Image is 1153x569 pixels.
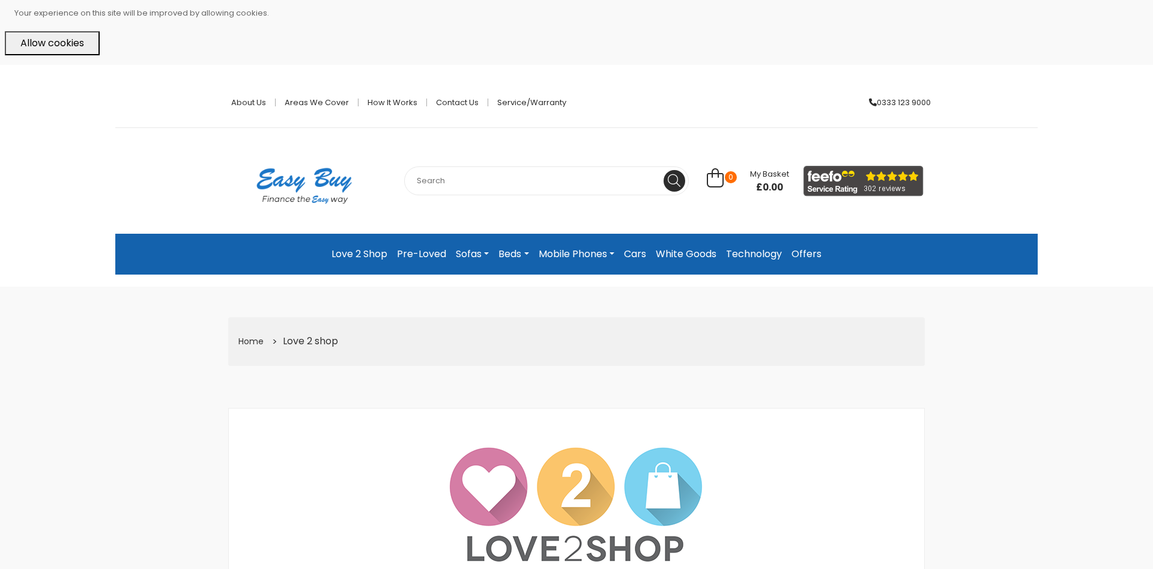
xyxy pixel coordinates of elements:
a: Service/Warranty [488,99,566,106]
a: Areas we cover [276,99,359,106]
a: Contact Us [427,99,488,106]
img: Love2shop Logo [447,445,706,566]
a: Cars [619,243,651,265]
a: Technology [721,243,787,265]
a: Pre-Loved [392,243,451,265]
a: Mobile Phones [534,243,619,265]
span: 0 [725,171,737,183]
p: Your experience on this site will be improved by allowing cookies. [14,5,1148,22]
a: 0 My Basket £0.00 [707,175,789,189]
img: Easy Buy [244,152,364,219]
a: Love 2 Shop [327,243,392,265]
span: £0.00 [750,181,789,193]
a: 0333 123 9000 [860,99,931,106]
img: feefo_logo [803,166,924,196]
a: Sofas [451,243,494,265]
a: White Goods [651,243,721,265]
span: My Basket [750,168,789,180]
button: Allow cookies [5,31,100,55]
input: Search [404,166,689,195]
a: Beds [494,243,533,265]
a: Offers [787,243,826,265]
a: Home [238,335,264,347]
a: How it works [359,99,427,106]
a: About Us [222,99,276,106]
li: Love 2 shop [268,332,339,351]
